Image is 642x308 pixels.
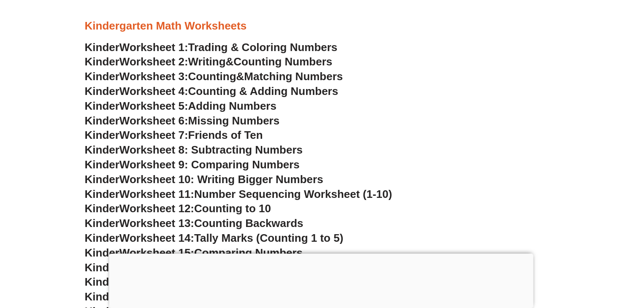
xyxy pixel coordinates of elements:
[85,55,119,68] span: Kinder
[119,202,194,215] span: Worksheet 12:
[85,85,339,97] a: KinderWorksheet 4:Counting & Adding Numbers
[85,41,338,54] a: KinderWorksheet 1:Trading & Coloring Numbers
[244,70,343,83] span: Matching Numbers
[119,232,194,244] span: Worksheet 14:
[188,41,338,54] span: Trading & Coloring Numbers
[194,217,303,230] span: Counting Backwards
[85,70,343,83] a: KinderWorksheet 3:Counting&Matching Numbers
[501,213,642,308] iframe: Chat Widget
[85,158,119,171] span: Kinder
[119,246,194,259] span: Worksheet 15:
[85,188,119,200] span: Kinder
[85,100,276,112] a: KinderWorksheet 5:Adding Numbers
[85,232,119,244] span: Kinder
[119,85,188,97] span: Worksheet 4:
[85,129,263,141] a: KinderWorksheet 7:Friends of Ten
[85,217,119,230] span: Kinder
[119,143,303,156] span: Worksheet 8: Subtracting Numbers
[85,55,333,68] a: KinderWorksheet 2:Writing&Counting Numbers
[85,41,119,54] span: Kinder
[119,173,323,186] span: Worksheet 10: Writing Bigger Numbers
[188,55,226,68] span: Writing
[188,85,339,97] span: Counting & Adding Numbers
[194,202,271,215] span: Counting to 10
[85,19,558,33] h3: Kindergarten Math Worksheets
[85,173,119,186] span: Kinder
[85,158,300,171] a: KinderWorksheet 9: Comparing Numbers
[85,129,119,141] span: Kinder
[85,143,303,156] a: KinderWorksheet 8: Subtracting Numbers
[85,246,119,259] span: Kinder
[194,232,343,244] span: Tally Marks (Counting 1 to 5)
[119,188,194,200] span: Worksheet 11:
[85,114,119,127] span: Kinder
[85,100,119,112] span: Kinder
[109,254,533,306] iframe: Advertisement
[85,114,280,127] a: KinderWorksheet 6:Missing Numbers
[85,261,119,274] span: Kinder
[85,290,119,303] span: Kinder
[85,143,119,156] span: Kinder
[85,85,119,97] span: Kinder
[188,70,236,83] span: Counting
[119,129,188,141] span: Worksheet 7:
[85,276,119,288] span: Kinder
[194,246,303,259] span: Comparing Numbers
[188,129,263,141] span: Friends of Ten
[119,217,194,230] span: Worksheet 13:
[85,70,119,83] span: Kinder
[233,55,332,68] span: Counting Numbers
[119,100,188,112] span: Worksheet 5:
[119,114,188,127] span: Worksheet 6:
[119,70,188,83] span: Worksheet 3:
[85,202,119,215] span: Kinder
[85,173,323,186] a: KinderWorksheet 10: Writing Bigger Numbers
[188,114,280,127] span: Missing Numbers
[194,188,392,200] span: Number Sequencing Worksheet (1-10)
[119,41,188,54] span: Worksheet 1:
[188,100,276,112] span: Adding Numbers
[119,55,188,68] span: Worksheet 2:
[119,158,300,171] span: Worksheet 9: Comparing Numbers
